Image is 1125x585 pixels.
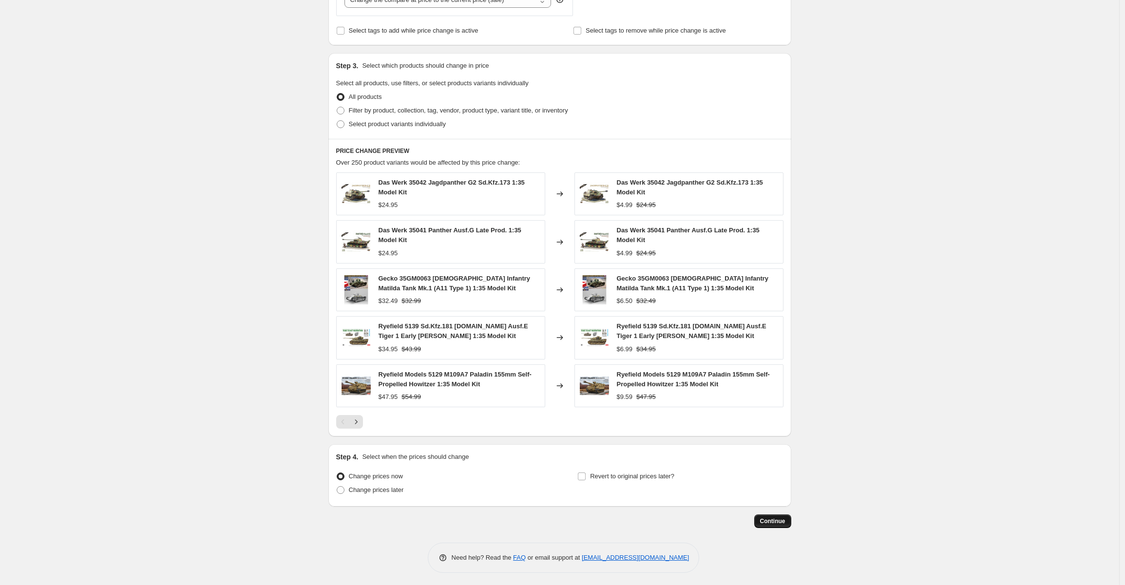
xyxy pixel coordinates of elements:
strike: $34.95 [636,344,656,354]
h6: PRICE CHANGE PREVIEW [336,147,783,155]
span: Ryefield Models 5129 M109A7 Paladin 155mm Self-Propelled Howitzer 1:35 Model Kit [617,371,770,388]
strike: $24.95 [636,248,656,258]
button: Next [349,415,363,429]
span: Gecko 35GM0063 [DEMOGRAPHIC_DATA] Infantry Matilda Tank Mk.1 (A11 Type 1) 1:35 Model Kit [617,275,769,292]
p: Select which products should change in price [362,61,489,71]
strike: $54.99 [401,392,421,402]
img: rm5129_1_80x.jpg [580,371,609,400]
strike: $32.99 [401,296,421,306]
p: Select when the prices should change [362,452,469,462]
img: 35gm0063_1_80x.jpg [580,275,609,304]
div: $6.50 [617,296,633,306]
nav: Pagination [336,415,363,429]
img: dw35041_1a_80x.jpg [342,227,371,257]
span: Change prices later [349,486,404,493]
span: All products [349,93,382,100]
span: or email support at [526,554,582,561]
span: Need help? Read the [452,554,514,561]
a: [EMAIL_ADDRESS][DOMAIN_NAME] [582,554,689,561]
img: 35gm0063_1_80x.jpg [342,275,371,304]
img: rm5129_1_80x.jpg [342,371,371,400]
span: Das Werk 35041 Panther Ausf.G Late Prod. 1:35 Model Kit [617,226,760,244]
div: $9.59 [617,392,633,402]
div: $32.49 [379,296,398,306]
button: Continue [754,514,791,528]
div: $47.95 [379,392,398,402]
h2: Step 4. [336,452,359,462]
div: $4.99 [617,248,633,258]
span: Select product variants individually [349,120,446,128]
span: Over 250 product variants would be affected by this price change: [336,159,520,166]
strike: $32.49 [636,296,656,306]
span: Revert to original prices later? [590,472,674,480]
span: Ryefield 5139 Sd.Kfz.181 [DOMAIN_NAME] Ausf.E Tiger 1 Early [PERSON_NAME] 1:35 Model Kit [617,322,766,340]
img: rm5139_1_80x.jpg [342,323,371,352]
span: Select tags to remove while price change is active [586,27,726,34]
span: Change prices now [349,472,403,480]
div: $34.95 [379,344,398,354]
span: Select all products, use filters, or select products variants individually [336,79,529,87]
a: FAQ [513,554,526,561]
h2: Step 3. [336,61,359,71]
img: rm5139_1_80x.jpg [580,323,609,352]
span: Das Werk 35042 Jagdpanther G2 Sd.Kfz.173 1:35 Model Kit [379,179,525,196]
strike: $43.99 [401,344,421,354]
span: Das Werk 35042 Jagdpanther G2 Sd.Kfz.173 1:35 Model Kit [617,179,763,196]
strike: $24.95 [636,200,656,210]
div: $6.99 [617,344,633,354]
span: Ryefield Models 5129 M109A7 Paladin 155mm Self-Propelled Howitzer 1:35 Model Kit [379,371,532,388]
span: Continue [760,517,785,525]
div: $24.95 [379,248,398,258]
span: Gecko 35GM0063 [DEMOGRAPHIC_DATA] Infantry Matilda Tank Mk.1 (A11 Type 1) 1:35 Model Kit [379,275,531,292]
strike: $47.95 [636,392,656,402]
span: Filter by product, collection, tag, vendor, product type, variant title, or inventory [349,107,568,114]
img: dw35042_1_80x.jpg [342,179,371,208]
img: dw35042_1_80x.jpg [580,179,609,208]
span: Das Werk 35041 Panther Ausf.G Late Prod. 1:35 Model Kit [379,226,521,244]
div: $4.99 [617,200,633,210]
img: dw35041_1a_80x.jpg [580,227,609,257]
span: Ryefield 5139 Sd.Kfz.181 [DOMAIN_NAME] Ausf.E Tiger 1 Early [PERSON_NAME] 1:35 Model Kit [379,322,528,340]
div: $24.95 [379,200,398,210]
span: Select tags to add while price change is active [349,27,478,34]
